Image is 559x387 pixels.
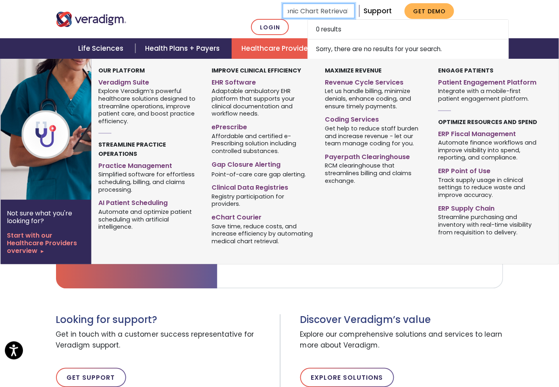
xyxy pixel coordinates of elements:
span: Streamline purchasing and inventory with real-time visibility from requisition to delivery. [438,213,539,236]
strong: Maximize Revenue [325,66,382,75]
span: Automate finance workflows and improve visibility into spend, reporting, and compliance. [438,138,539,161]
a: ERP Fiscal Management [438,127,539,139]
span: Get help to reduce staff burden and increase revenue - let our team manage coding for you. [325,124,426,147]
span: Track supply usage in clinical settings to reduce waste and improve accuracy. [438,176,539,199]
a: ERP Supply Chain [438,201,539,213]
a: Revenue Cycle Services [325,75,426,87]
span: Explore Veradigm’s powerful healthcare solutions designed to streamline operations, improve patie... [98,87,199,125]
span: Get in touch with a customer success representative for Veradigm support. [56,326,274,355]
span: Let us handle billing, minimize denials, enhance coding, and ensure timely payments. [325,87,426,110]
span: Automate and optimize patient scheduling with artificial intelligence. [98,207,199,231]
strong: Engage Patients [438,66,493,75]
strong: Improve Clinical Efficiency [212,66,301,75]
strong: Our Platform [98,66,145,75]
a: Health Plans + Payers [135,38,232,59]
a: Patient Engagement Platform [438,75,539,87]
span: Simplified software for effortless scheduling, billing, and claims processing. [98,170,199,194]
span: Explore our comprehensive solutions and services to learn more about Veradigm. [300,326,503,355]
img: Healthcare Provider [0,59,130,200]
a: Clinical Data Registries [212,180,313,192]
span: Affordable and certified e-Prescribing solution including controlled substances. [212,132,313,155]
a: Gap Closure Alerting [212,157,313,169]
p: Not sure what you're looking for? [7,209,85,225]
a: ePrescribe [212,120,313,132]
img: Veradigm logo [56,12,127,27]
a: Healthcare Providers [232,38,326,59]
span: RCM clearinghouse that streamlines billing and claims exchange. [325,161,426,185]
a: Payerpath Clearinghouse [325,150,426,161]
a: ERP Point of Use [438,164,539,176]
a: Practice Management [98,159,199,170]
a: Support [364,6,392,16]
h3: Discover Veradigm’s value [300,315,503,326]
a: AI Patient Scheduling [98,196,199,207]
li: Sorry, there are no results for your search. [308,39,509,59]
a: Login [251,19,289,35]
span: Save time, reduce costs, and increase efficiency by automating medical chart retrieval. [212,222,313,245]
span: Integrate with a mobile-first patient engagement platform. [438,87,539,103]
li: 0 results [308,19,509,39]
h3: Looking for support? [56,315,274,326]
strong: Streamline Practice Operations [98,141,166,158]
span: Registry participation for providers. [212,192,313,208]
input: Search [283,3,355,19]
a: Coding Services [325,112,426,124]
span: Point-of-care care gap alerting. [212,170,306,178]
a: Get Demo [405,3,454,19]
a: eChart Courier [212,210,313,222]
a: EHR Software [212,75,313,87]
span: Adaptable ambulatory EHR platform that supports your clinical documentation and workflow needs. [212,87,313,118]
strong: Optimize Resources and Spend [438,118,537,126]
a: Start with our Healthcare Providers overview [7,232,85,255]
a: Life Sciences [69,38,135,59]
a: Veradigm Suite [98,75,199,87]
